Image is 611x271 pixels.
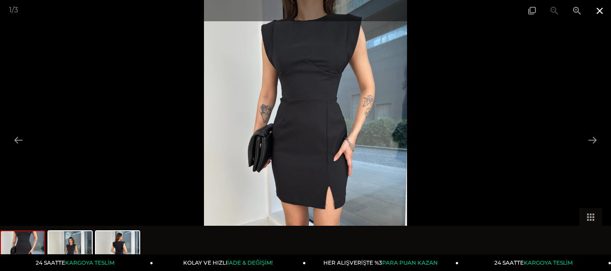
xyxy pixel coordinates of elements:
span: 1 [9,5,12,14]
img: nava-elbise-24y378-837126.jpg [96,231,139,266]
span: 3 [14,5,18,14]
img: nava-elbise-24y378-0016fe.jpg [48,231,92,266]
img: nava-elbise-24y378-ffe0-e.jpg [1,231,44,266]
span: İADE & DEĞİŞİM! [227,259,273,266]
span: KARGOYA TESLİM [65,259,114,266]
span: KARGOYA TESLİM [524,259,573,266]
button: Toggle thumbnails [579,208,602,226]
a: HER ALIŞVERİŞTE %3PARA PUAN KAZAN [306,254,459,271]
a: 24 SAATTEKARGOYA TESLİM [0,254,153,271]
span: PARA PUAN KAZAN [382,259,438,266]
a: KOLAY VE HIZLIİADE & DEĞİŞİM! [153,254,306,271]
